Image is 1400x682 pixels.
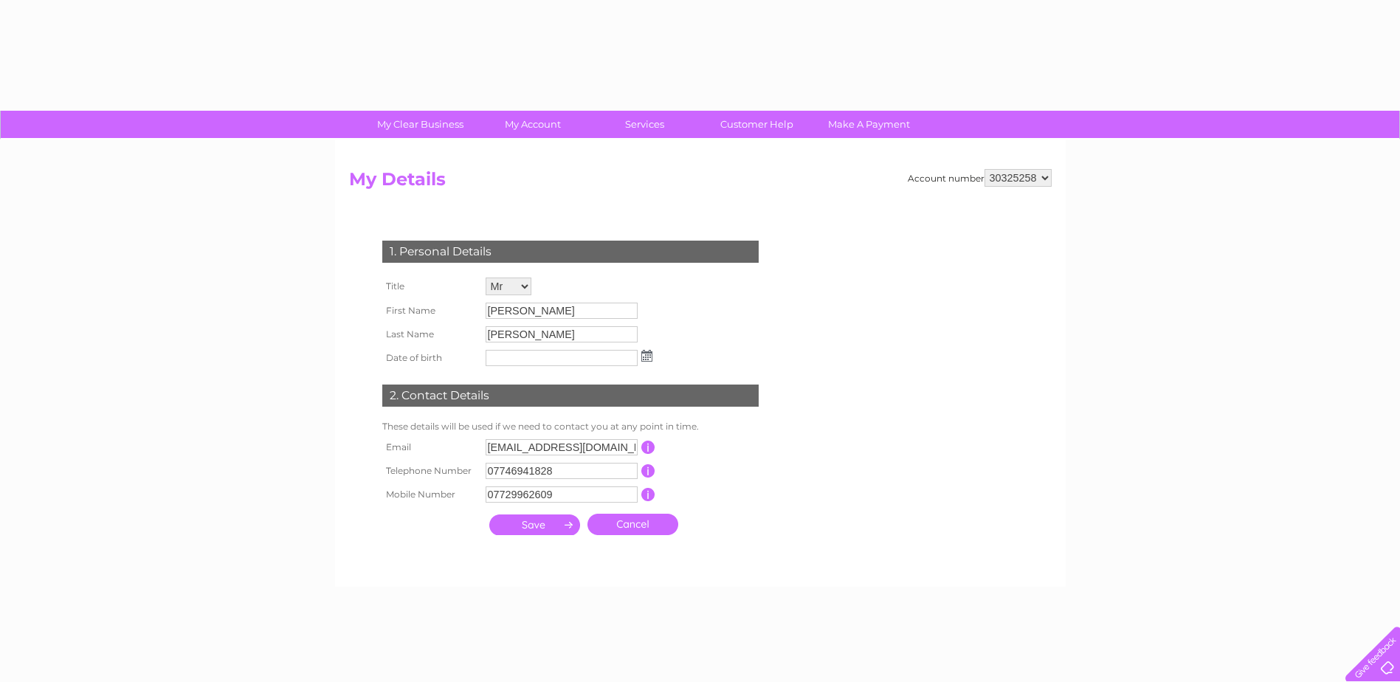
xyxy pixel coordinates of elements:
a: My Account [472,111,593,138]
div: Account number [908,169,1052,187]
a: My Clear Business [359,111,481,138]
input: Information [641,464,655,478]
th: Title [379,274,482,299]
div: 2. Contact Details [382,385,759,407]
th: Telephone Number [379,459,482,483]
input: Information [641,441,655,454]
a: Cancel [587,514,678,535]
th: First Name [379,299,482,323]
th: Mobile Number [379,483,482,506]
a: Customer Help [696,111,818,138]
th: Email [379,435,482,459]
a: Make A Payment [808,111,930,138]
th: Date of birth [379,346,482,370]
td: These details will be used if we need to contact you at any point in time. [379,418,762,435]
div: 1. Personal Details [382,241,759,263]
img: ... [641,350,652,362]
input: Information [641,488,655,501]
a: Services [584,111,706,138]
th: Last Name [379,323,482,346]
h2: My Details [349,169,1052,197]
input: Submit [489,514,580,535]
